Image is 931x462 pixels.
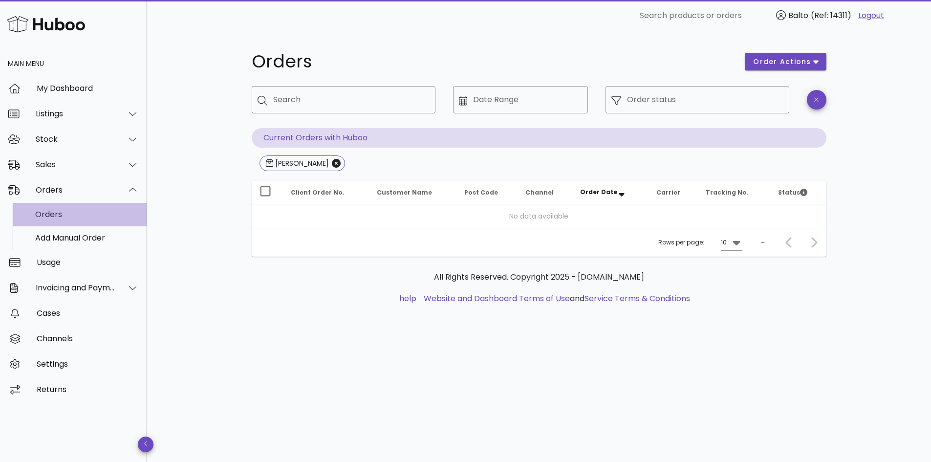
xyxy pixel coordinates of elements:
[36,185,115,195] div: Orders
[332,159,341,168] button: Close
[698,181,771,204] th: Tracking No.
[7,14,85,35] img: Huboo Logo
[778,188,807,197] span: Status
[585,293,690,304] a: Service Terms & Conditions
[36,134,115,144] div: Stock
[745,53,826,70] button: order actions
[37,258,139,267] div: Usage
[35,233,139,242] div: Add Manual Order
[252,53,734,70] h1: Orders
[518,181,572,204] th: Channel
[377,188,432,197] span: Customer Name
[37,84,139,93] div: My Dashboard
[858,10,884,22] a: Logout
[656,188,680,197] span: Carrier
[35,210,139,219] div: Orders
[273,158,329,168] div: [PERSON_NAME]
[761,238,765,247] div: –
[36,160,115,169] div: Sales
[753,57,811,67] span: order actions
[399,293,416,304] a: help
[770,181,826,204] th: Status
[37,308,139,318] div: Cases
[420,293,690,305] li: and
[788,10,808,21] span: Balto
[291,188,345,197] span: Client Order No.
[706,188,749,197] span: Tracking No.
[580,188,617,196] span: Order Date
[252,204,826,228] td: No data available
[36,109,115,118] div: Listings
[464,188,498,197] span: Post Code
[283,181,369,204] th: Client Order No.
[721,238,727,247] div: 10
[36,283,115,292] div: Invoicing and Payments
[811,10,851,21] span: (Ref: 14311)
[37,334,139,343] div: Channels
[424,293,570,304] a: Website and Dashboard Terms of Use
[649,181,697,204] th: Carrier
[260,271,819,283] p: All Rights Reserved. Copyright 2025 - [DOMAIN_NAME]
[572,181,649,204] th: Order Date: Sorted descending. Activate to remove sorting.
[37,385,139,394] div: Returns
[369,181,457,204] th: Customer Name
[721,235,742,250] div: 10Rows per page:
[525,188,554,197] span: Channel
[456,181,518,204] th: Post Code
[252,128,826,148] p: Current Orders with Huboo
[658,228,742,257] div: Rows per page:
[37,359,139,369] div: Settings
